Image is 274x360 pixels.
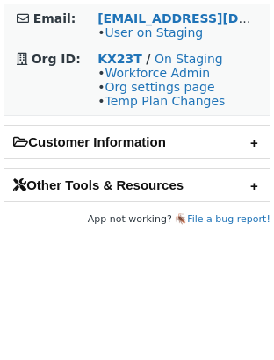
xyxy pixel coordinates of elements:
a: Org settings page [105,80,214,94]
a: User on Staging [105,25,203,40]
strong: Org ID: [32,52,81,66]
h2: Customer Information [4,126,270,158]
h2: Other Tools & Resources [4,169,270,201]
a: Temp Plan Changes [105,94,225,108]
strong: Email: [33,11,76,25]
span: • [97,25,203,40]
strong: / [146,52,150,66]
span: • • • [97,66,225,108]
a: KX23T [97,52,142,66]
a: Workforce Admin [105,66,210,80]
footer: App not working? 🪳 [4,211,270,228]
a: File a bug report! [187,213,270,225]
a: On Staging [155,52,223,66]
